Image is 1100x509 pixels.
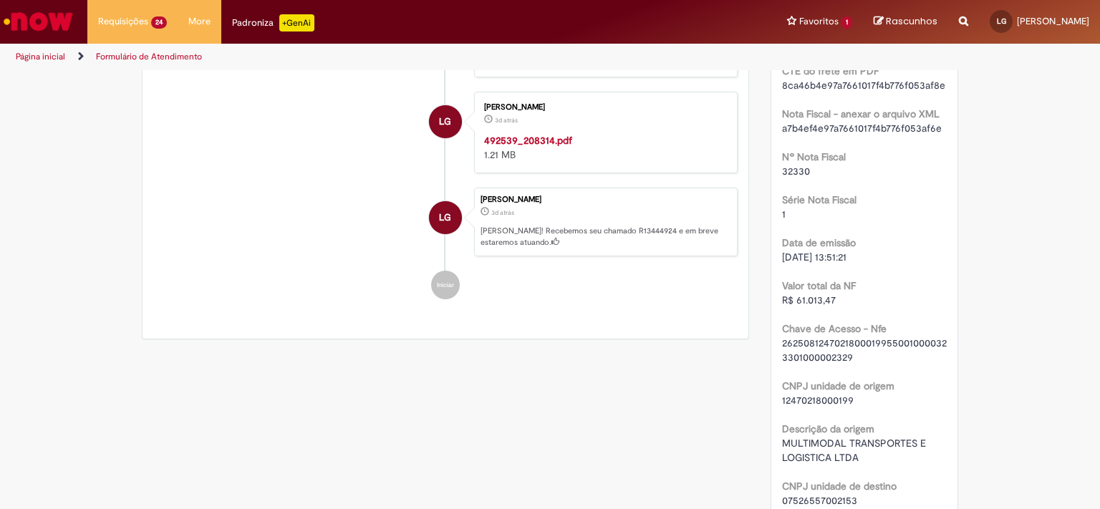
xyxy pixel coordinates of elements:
[782,422,874,435] b: Descrição da origem
[782,208,786,220] span: 1
[491,208,514,217] time: 25/08/2025 15:19:29
[874,15,937,29] a: Rascunhos
[782,379,894,392] b: CNPJ unidade de origem
[429,105,462,138] div: Lucas Gomes
[782,79,945,92] span: 8ca46b4e97a7661017f4b776f053af8e
[782,480,897,493] b: CNPJ unidade de destino
[11,44,723,70] ul: Trilhas de página
[997,16,1006,26] span: LG
[16,51,65,62] a: Página inicial
[782,336,947,364] span: 26250812470218000199550010000323301000002329
[279,14,314,31] p: +GenAi
[886,14,937,28] span: Rascunhos
[188,14,211,29] span: More
[782,150,846,163] b: Nº Nota Fiscal
[484,133,723,162] div: 1.21 MB
[782,64,879,77] b: CTE do frete em PDF
[151,16,167,29] span: 24
[429,201,462,234] div: Lucas Gomes
[98,14,148,29] span: Requisições
[782,394,854,407] span: 12470218000199
[96,51,202,62] a: Formulário de Atendimento
[782,251,846,263] span: [DATE] 13:51:21
[439,105,451,139] span: LG
[782,165,810,178] span: 32330
[439,200,451,235] span: LG
[782,193,857,206] b: Série Nota Fiscal
[495,116,518,125] span: 3d atrás
[481,195,730,204] div: [PERSON_NAME]
[841,16,852,29] span: 1
[232,14,314,31] div: Padroniza
[481,226,730,248] p: [PERSON_NAME]! Recebemos seu chamado R13444924 e em breve estaremos atuando.
[782,437,929,464] span: MULTIMODAL TRANSPORTES E LOGISTICA LTDA
[782,279,856,292] b: Valor total da NF
[153,188,738,256] li: Lucas Gomes
[484,134,572,147] a: 492539_208314.pdf
[495,116,518,125] time: 25/08/2025 15:16:29
[1,7,75,36] img: ServiceNow
[782,494,857,507] span: 07526557002153
[782,236,856,249] b: Data de emissão
[782,322,887,335] b: Chave de Acesso - Nfe
[491,208,514,217] span: 3d atrás
[782,122,942,135] span: a7b4ef4e97a7661017f4b776f053af6e
[799,14,839,29] span: Favoritos
[1017,15,1089,27] span: [PERSON_NAME]
[782,107,940,120] b: Nota Fiscal - anexar o arquivo XML
[484,103,723,112] div: [PERSON_NAME]
[782,294,836,306] span: R$ 61.013,47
